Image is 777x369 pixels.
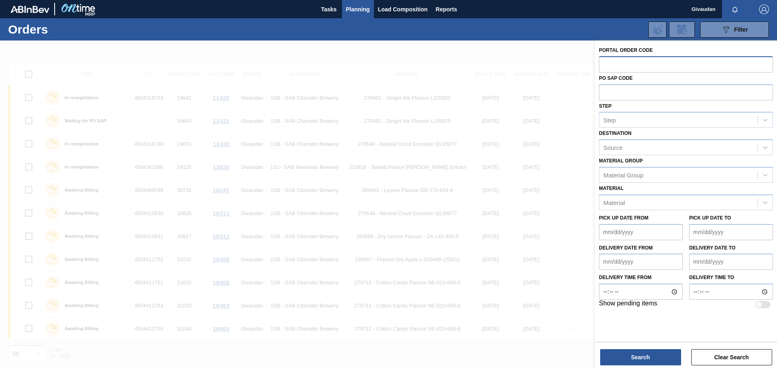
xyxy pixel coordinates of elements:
[599,130,631,136] label: Destination
[689,224,773,240] input: mm/dd/yyyy
[346,4,370,14] span: Planning
[689,245,735,251] label: Delivery Date to
[722,4,748,15] button: Notifications
[603,199,625,206] div: Material
[436,4,457,14] span: Reports
[648,21,667,38] div: Import Order Negotiation
[689,254,773,270] input: mm/dd/yyyy
[599,158,643,164] label: Material Group
[599,254,683,270] input: mm/dd/yyyy
[599,75,633,81] label: PO SAP Code
[599,245,653,251] label: Delivery Date from
[599,300,657,309] label: Show pending items
[378,4,428,14] span: Load Composition
[700,21,769,38] button: Filter
[599,224,683,240] input: mm/dd/yyyy
[8,25,129,34] h1: Orders
[599,47,653,53] label: Portal Order Code
[599,215,648,221] label: Pick up Date from
[603,117,616,124] div: Step
[689,215,731,221] label: Pick up Date to
[599,186,624,191] label: Material
[599,272,683,284] label: Delivery time from
[759,4,769,14] img: Logout
[11,6,49,13] img: TNhmsLtSVTkK8tSr43FrP2fwEKptu5GPRR3wAAAABJRU5ErkJggg==
[669,21,695,38] div: Order Review Request
[603,144,623,151] div: Source
[320,4,338,14] span: Tasks
[603,171,643,178] div: Material Group
[689,272,773,284] label: Delivery time to
[734,26,748,33] span: Filter
[599,103,611,109] label: Step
